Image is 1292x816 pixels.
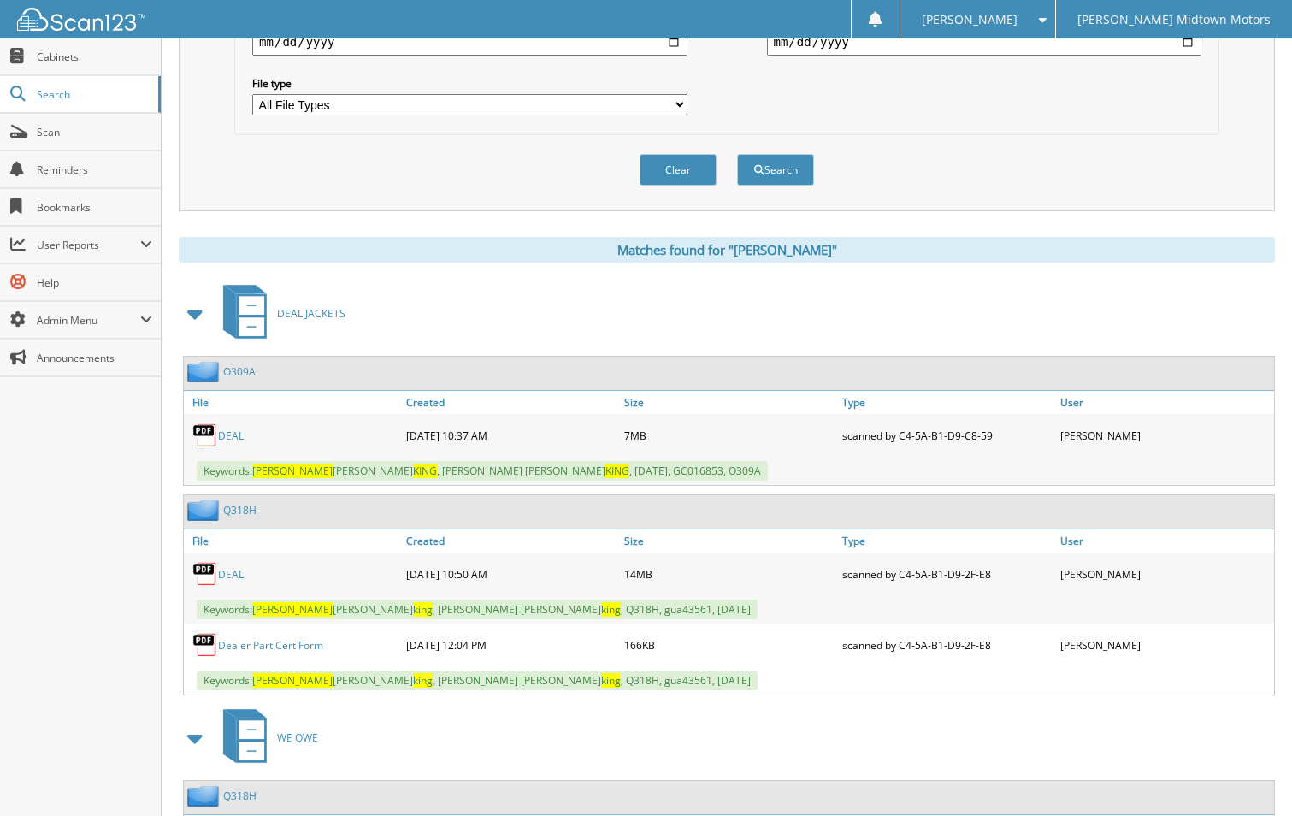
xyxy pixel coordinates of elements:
[402,557,620,591] div: [DATE] 10:50 AM
[252,76,687,91] label: File type
[197,671,758,690] span: Keywords: [PERSON_NAME] , [PERSON_NAME] [PERSON_NAME] , Q318H, gua43561, [DATE]
[601,602,621,617] span: king
[402,391,620,414] a: Created
[179,237,1275,263] div: Matches found for "[PERSON_NAME]"
[213,280,345,347] a: DEAL JACKETS
[620,557,838,591] div: 14MB
[37,125,152,139] span: Scan
[192,561,218,587] img: PDF.png
[1056,628,1274,662] div: [PERSON_NAME]
[37,200,152,215] span: Bookmarks
[223,503,257,517] a: Q318H
[1056,529,1274,553] a: User
[187,500,223,521] img: folder2.png
[640,154,717,186] button: Clear
[218,429,244,443] a: DEAL
[1056,557,1274,591] div: [PERSON_NAME]
[413,673,433,688] span: king
[37,351,152,365] span: Announcements
[413,602,433,617] span: king
[620,529,838,553] a: Size
[218,567,244,582] a: DEAL
[252,28,687,56] input: start
[197,461,768,481] span: Keywords: [PERSON_NAME] , [PERSON_NAME] [PERSON_NAME] , [DATE], GC016853, O309A
[1206,734,1292,816] iframe: Chat Widget
[192,632,218,658] img: PDF.png
[17,8,145,31] img: scan123-logo-white.svg
[213,704,318,772] a: WE OWE
[838,628,1056,662] div: scanned by C4-5A-B1-D9-2F-E8
[192,423,218,448] img: PDF.png
[187,785,223,807] img: folder2.png
[184,391,402,414] a: File
[223,364,256,379] a: O309A
[1056,391,1274,414] a: User
[838,418,1056,452] div: scanned by C4-5A-B1-D9-C8-59
[184,529,402,553] a: File
[187,361,223,382] img: folder2.png
[620,391,838,414] a: Size
[37,50,152,64] span: Cabinets
[838,529,1056,553] a: Type
[767,28,1201,56] input: end
[37,238,140,252] span: User Reports
[402,628,620,662] div: [DATE] 12:04 PM
[838,557,1056,591] div: scanned by C4-5A-B1-D9-2F-E8
[838,391,1056,414] a: Type
[1056,418,1274,452] div: [PERSON_NAME]
[37,163,152,177] span: Reminders
[223,789,257,803] a: Q318H
[37,275,152,290] span: Help
[402,529,620,553] a: Created
[922,15,1018,25] span: [PERSON_NAME]
[1077,15,1271,25] span: [PERSON_NAME] Midtown Motors
[277,306,345,321] span: DEAL JACKETS
[37,313,140,328] span: Admin Menu
[252,673,333,688] span: [PERSON_NAME]
[218,638,323,653] a: Dealer Part Cert Form
[402,418,620,452] div: [DATE] 10:37 AM
[197,600,758,619] span: Keywords: [PERSON_NAME] , [PERSON_NAME] [PERSON_NAME] , Q318H, gua43561, [DATE]
[605,464,629,478] span: KING
[620,628,838,662] div: 166KB
[737,154,814,186] button: Search
[252,602,333,617] span: [PERSON_NAME]
[601,673,621,688] span: king
[277,730,318,745] span: WE OWE
[37,87,150,102] span: Search
[252,464,333,478] span: [PERSON_NAME]
[620,418,838,452] div: 7MB
[413,464,437,478] span: KING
